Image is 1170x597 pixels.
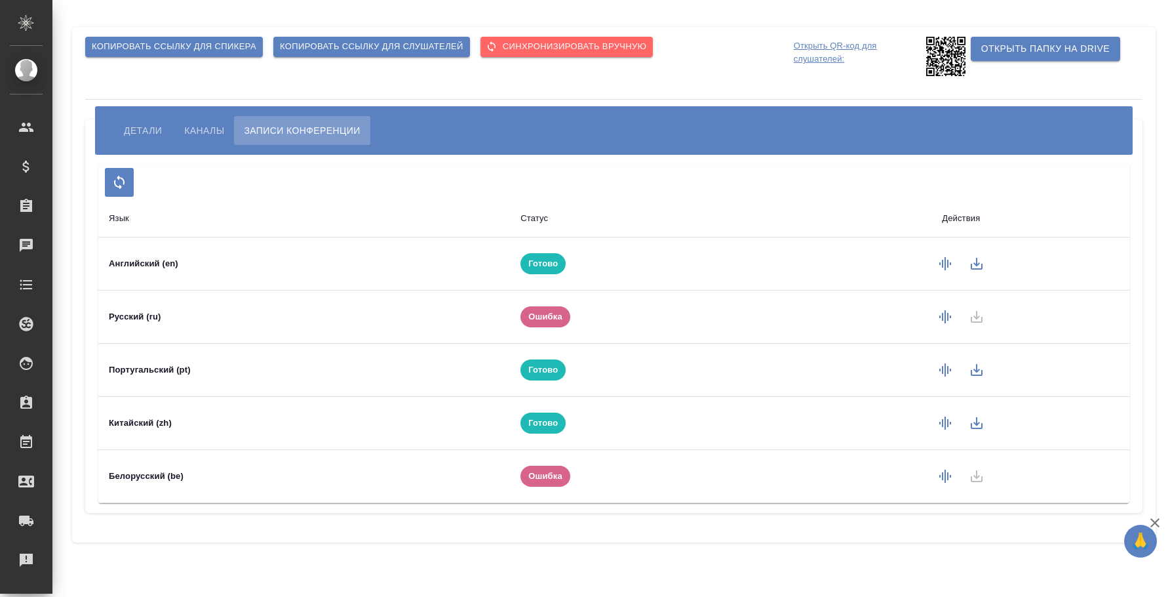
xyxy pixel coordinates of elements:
[929,354,961,386] button: Сформировать запись
[794,37,923,76] p: Открыть QR-код для слушателей:
[280,39,463,54] span: Копировать ссылку для слушателей
[1124,525,1157,558] button: 🙏
[961,248,992,279] button: Скачать запись
[85,37,263,57] button: Копировать ссылку для спикера
[98,237,510,291] td: Английский (en)
[929,461,961,492] button: Сформировать запись
[520,257,566,270] span: Готово
[971,37,1120,61] button: Открыть папку на Drive
[520,470,570,483] span: Ошибка
[520,417,566,430] span: Готово
[92,39,256,54] span: Копировать ссылку для спикера
[961,354,992,386] button: Скачать запись
[244,123,360,138] span: Записи конференции
[510,200,792,237] th: Статус
[98,397,510,450] td: Китайский (zh)
[98,344,510,397] td: Португальский (pt)
[793,200,1129,237] th: Действия
[520,363,566,377] span: Готово
[184,123,224,138] span: Каналы
[124,123,162,138] span: Детали
[961,407,992,439] button: Скачать запись
[929,407,961,439] button: Сформировать запись
[520,310,570,323] span: Ошибка
[98,450,510,503] td: Белорусский (be)
[487,39,646,54] span: Cинхронизировать вручную
[273,37,470,57] button: Копировать ссылку для слушателей
[480,37,653,57] button: Cинхронизировать вручную
[929,301,961,333] button: Сформировать запись
[98,291,510,344] td: Русский (ru)
[929,248,961,279] button: Сформировать запись
[981,41,1110,57] span: Открыть папку на Drive
[98,200,510,237] th: Язык
[105,168,134,197] button: Обновить список
[1129,527,1152,555] span: 🙏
